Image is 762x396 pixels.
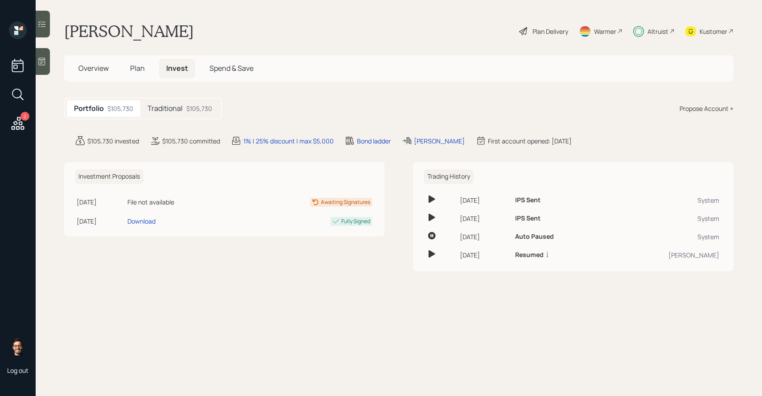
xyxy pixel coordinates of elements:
[700,27,727,36] div: Kustomer
[460,232,508,241] div: [DATE]
[609,232,719,241] div: System
[460,196,508,205] div: [DATE]
[647,27,668,36] div: Altruist
[74,104,104,113] h5: Portfolio
[609,250,719,260] div: [PERSON_NAME]
[147,104,183,113] h5: Traditional
[186,104,212,113] div: $105,730
[321,198,370,206] div: Awaiting Signatures
[488,136,572,146] div: First account opened: [DATE]
[77,197,124,207] div: [DATE]
[594,27,616,36] div: Warmer
[515,215,541,222] h6: IPS Sent
[77,216,124,226] div: [DATE]
[424,169,474,184] h6: Trading History
[130,63,145,73] span: Plan
[460,214,508,223] div: [DATE]
[357,136,391,146] div: Bond ladder
[414,136,465,146] div: [PERSON_NAME]
[107,104,133,113] div: $105,730
[460,250,508,260] div: [DATE]
[162,136,220,146] div: $105,730 committed
[609,196,719,205] div: System
[515,251,544,259] h6: Resumed
[533,27,568,36] div: Plan Delivery
[127,216,156,226] div: Download
[75,169,143,184] h6: Investment Proposals
[7,366,29,375] div: Log out
[64,21,194,41] h1: [PERSON_NAME]
[341,217,370,225] div: Fully Signed
[87,136,139,146] div: $105,730 invested
[515,196,541,204] h6: IPS Sent
[243,136,334,146] div: 1% | 25% discount | max $5,000
[78,63,109,73] span: Overview
[20,112,29,121] div: 2
[680,104,733,113] div: Propose Account +
[515,233,554,241] h6: Auto Paused
[609,214,719,223] div: System
[166,63,188,73] span: Invest
[127,197,232,207] div: File not available
[9,338,27,355] img: sami-boghos-headshot.png
[209,63,254,73] span: Spend & Save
